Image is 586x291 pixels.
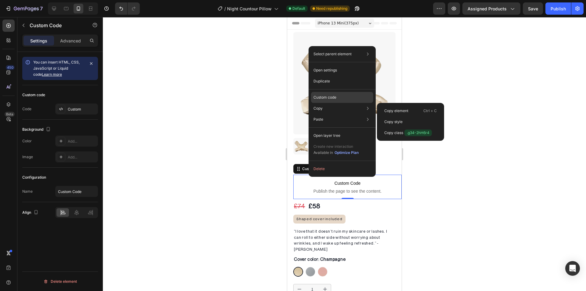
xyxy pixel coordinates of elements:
p: Copy element [384,108,408,114]
p: Custom code [313,95,336,100]
div: Add... [68,155,96,160]
div: Image [22,154,33,160]
a: Learn more [42,72,62,77]
div: Name [22,189,33,194]
div: Align [22,209,40,217]
button: 7 [2,2,45,15]
div: Open Intercom Messenger [565,261,580,276]
span: / [224,5,226,12]
button: Delete element [22,277,98,286]
p: Select parent element [313,51,352,57]
span: Assigned Products [468,5,507,12]
iframe: Design area [287,17,402,291]
button: decrement [6,267,18,277]
div: Configuration [22,175,46,180]
div: Optimize Plan [335,150,359,155]
div: Color [22,138,32,144]
p: Copy style [384,119,403,125]
div: Delete element [43,278,77,285]
span: Need republishing [316,6,347,11]
span: Night Countour Pillow [227,5,272,12]
div: Beta [5,112,15,117]
p: Copy [313,106,323,111]
button: Save [523,2,543,15]
button: increment [32,267,44,277]
span: .g34-2hH6r4 [404,129,432,136]
div: Custom code [22,92,45,98]
div: Add... [68,139,96,144]
input: quantity [18,267,32,277]
p: Ctrl + C [423,108,437,114]
span: Available in [313,150,333,155]
div: 450 [6,65,15,70]
button: Assigned Products [462,2,520,15]
p: Settings [30,38,47,44]
button: Optimize Plan [334,150,359,156]
p: Custom Code [30,22,81,29]
span: Save [528,6,538,11]
p: Duplicate [313,78,330,84]
p: Copy class [384,129,432,136]
span: You can insert HTML, CSS, JavaScript or Liquid code [33,60,80,77]
button: Delete [311,163,373,174]
div: Undo/Redo [115,2,140,15]
div: Publish [551,5,566,12]
p: Open settings [313,67,337,73]
div: Code [22,106,31,112]
p: Open layer tree [313,133,340,138]
div: Background [22,125,52,134]
span: Default [292,6,305,11]
p: Advanced [60,38,81,44]
button: Publish [545,2,571,15]
p: Create new interaction [313,144,359,150]
div: Custom [68,107,96,112]
p: Paste [313,117,323,122]
p: 7 [40,5,43,12]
